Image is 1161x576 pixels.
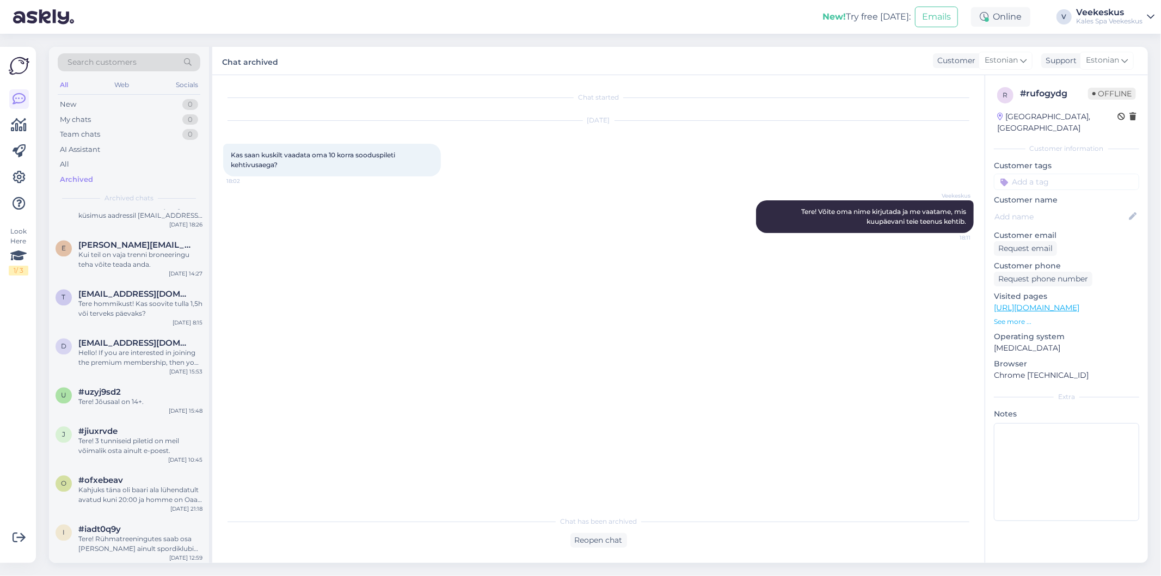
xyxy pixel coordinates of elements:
span: t [62,293,66,301]
div: Customer [933,55,975,66]
div: [DATE] 8:15 [173,318,202,327]
div: Veekeskus [1076,8,1142,17]
div: 1 / 3 [9,266,28,275]
p: Browser [994,358,1139,370]
div: Kahjuks täna oli baari ala lühendatult avatud kuni 20:00 ja homme on Oaasi baar suletud. Sauna-Oa... [78,485,202,505]
span: Chat has been archived [560,517,637,526]
div: Hello! If you are interested in joining the premium membership, then you can do it through this l... [78,348,202,367]
span: 18:02 [226,177,267,185]
span: Estonian [1086,54,1119,66]
span: r [1003,91,1008,99]
span: #jiuxrvde [78,426,118,436]
p: Chrome [TECHNICAL_ID] [994,370,1139,381]
p: Customer email [994,230,1139,241]
div: Kales Spa Veekeskus [1076,17,1142,26]
label: Chat archived [222,53,278,68]
div: All [60,159,69,170]
div: V [1056,9,1072,24]
a: VeekeskusKales Spa Veekeskus [1076,8,1154,26]
div: Reopen chat [570,533,627,548]
div: Socials [174,78,200,92]
div: Tere! Jõusaal on 14+. [78,397,202,407]
div: Tere! 3 tunniseid piletid on meil võimalik osta ainult e-poest. [78,436,202,456]
span: esther.linask@gmail.com [78,240,192,250]
div: Try free [DATE]: [822,10,911,23]
p: Customer phone [994,260,1139,272]
div: Web [113,78,132,92]
div: AI Assistant [60,144,100,155]
div: Team chats [60,129,100,140]
div: [DATE] [223,115,974,125]
span: e [62,244,66,252]
div: [DATE] 10:45 [168,456,202,464]
div: Tere! Rühmatreeningutes saab osa [PERSON_NAME] ainult spordiklubi korrapääsmega mis juuli kuus ma... [78,534,202,554]
p: [MEDICAL_DATA] [994,342,1139,354]
p: See more ... [994,317,1139,327]
div: [DATE] 15:53 [169,367,202,376]
input: Add name [994,211,1127,223]
p: Operating system [994,331,1139,342]
div: Kui teil on vaja trenni broneeringu teha võite teada anda. [78,250,202,269]
div: 0 [182,99,198,110]
p: Customer name [994,194,1139,206]
div: Online [971,7,1030,27]
span: Veekeskus [930,192,970,200]
a: [URL][DOMAIN_NAME] [994,303,1079,312]
span: #uzyj9sd2 [78,387,121,397]
div: 0 [182,114,198,125]
span: #ofxebeav [78,475,123,485]
div: [DATE] 12:59 [169,554,202,562]
p: Customer tags [994,160,1139,171]
span: i [63,528,65,536]
span: Kas saan kuskilt vaadata oma 10 korra sooduspileti kehtivusaega? [231,151,397,169]
span: Search customers [67,57,137,68]
span: o [61,479,66,487]
div: Tere hommikust! Kas soovite tulla 1,5h või terveks päevaks? [78,299,202,318]
span: Tere! Võite oma nime kirjutada ja me vaatame, mis kuupäevani teie teenus kehtib. [801,207,968,225]
b: New! [822,11,846,22]
div: Request email [994,241,1057,256]
div: [GEOGRAPHIC_DATA], [GEOGRAPHIC_DATA] [997,111,1117,134]
div: [DATE] 21:18 [170,505,202,513]
div: # rufogydg [1020,87,1088,100]
span: Offline [1088,88,1136,100]
div: Request phone number [994,272,1092,286]
img: Askly Logo [9,56,29,76]
span: drindops@gmail.com [78,338,192,348]
div: [DATE] 18:26 [169,220,202,229]
input: Add a tag [994,174,1139,190]
div: All [58,78,70,92]
span: #iadt0q9y [78,524,121,534]
div: Support [1041,55,1077,66]
div: Look Here [9,226,28,275]
div: My chats [60,114,91,125]
span: d [61,342,66,350]
span: j [62,430,65,438]
p: Notes [994,408,1139,420]
div: [DATE] 14:27 [169,269,202,278]
div: Tere hommikust! Palun kirjutage oma küsimus aadressil [EMAIL_ADDRESS][DOMAIN_NAME] [78,201,202,220]
div: Archived [60,174,93,185]
span: turijpetropp@gmail.com [78,289,192,299]
button: Emails [915,7,958,27]
span: u [61,391,66,399]
div: New [60,99,76,110]
div: Customer information [994,144,1139,154]
span: Archived chats [105,193,153,203]
div: Chat started [223,93,974,102]
span: Estonian [985,54,1018,66]
span: 18:11 [930,234,970,242]
p: Visited pages [994,291,1139,302]
div: Extra [994,392,1139,402]
div: [DATE] 15:48 [169,407,202,415]
div: 0 [182,129,198,140]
